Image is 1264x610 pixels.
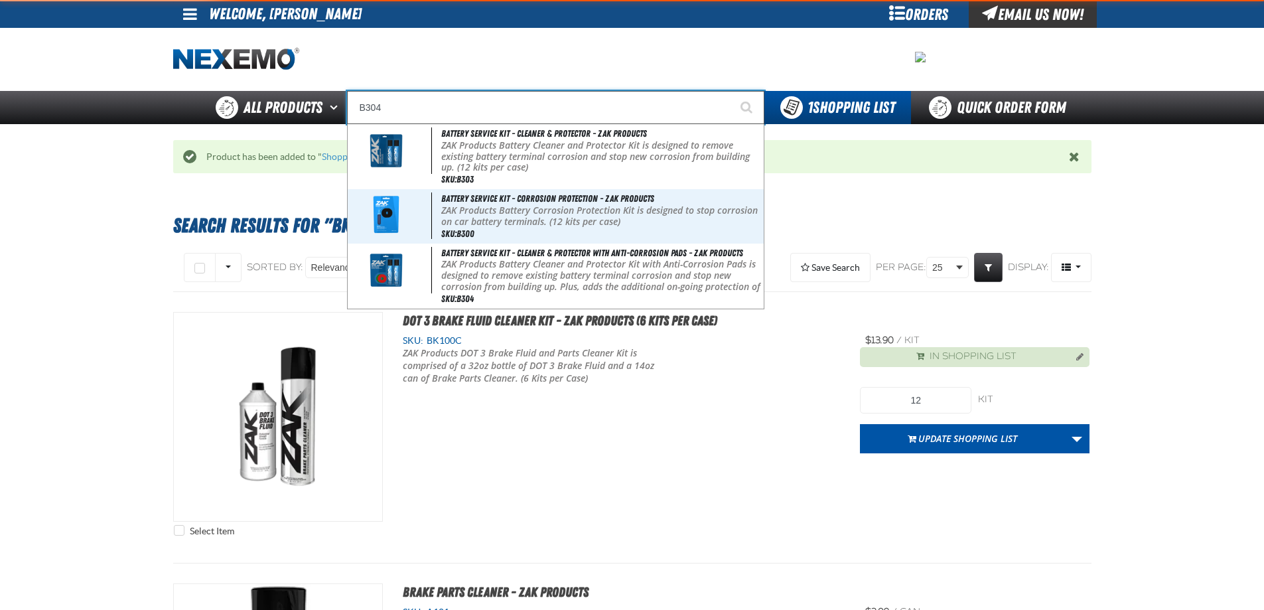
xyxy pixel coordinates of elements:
img: 5b1158822e2c7765908170-b304_wo_nascar.png [356,247,417,293]
button: You have 1 Shopping List. Open to view details [764,91,911,124]
img: 3582f5c71ed677d1cb1f42fc97e79ade.jpeg [915,52,926,62]
span: In Shopping List [930,350,1017,363]
span: SKU:B300 [441,228,474,239]
span: SKU:B304 [441,293,474,304]
span: Product Grid Views Toolbar [1052,254,1091,281]
span: Battery Service Kit - Cleaner & Protector - ZAK Products [441,128,647,139]
div: kit [978,394,1089,406]
input: Product Quantity [860,387,971,414]
label: Select Item [174,525,234,538]
span: All Products [244,96,322,119]
a: Shopping List [322,151,377,162]
div: Product has been added to " " [196,151,1069,163]
a: DOT 3 Brake Fluid Cleaner Kit - ZAK Products (6 Kits per Case) [403,313,717,329]
span: Per page: [876,262,926,274]
img: 5b1158822afa1080344580-b303_wo_nascar.png [356,127,417,174]
button: Close the Notification [1066,147,1085,167]
a: Quick Order Form [911,91,1091,124]
button: Rows selection options [215,253,242,282]
strong: 1 [808,98,813,117]
div: SKU: [403,335,841,347]
span: $13.90 [865,335,894,346]
span: Save Search [811,262,860,273]
input: Search [347,91,764,124]
span: kit [904,335,920,346]
span: Shopping List [808,98,895,117]
input: Select Item [174,525,184,536]
span: Relevance [311,261,355,275]
p: ZAK Products Battery Cleaner and Protector Kit is designed to remove existing battery terminal co... [441,140,760,173]
button: Open All Products pages [325,91,347,124]
p: ZAK Products DOT 3 Brake Fluid and Parts Cleaner Kit is comprised of a 32oz bottle of DOT 3 Brake... [403,347,666,385]
button: Start Searching [731,91,764,124]
button: Manage current product in the Shopping List [1066,348,1087,364]
img: 5b11588227e2d710747883-b300_wo_nascar.png [356,192,417,239]
span: BK100C [423,335,462,346]
: View Details of the DOT 3 Brake Fluid Cleaner Kit - ZAK Products (6 Kits per Case) [174,313,382,521]
span: 25 [932,261,953,275]
button: Product Grid Views Toolbar [1051,253,1091,282]
a: Brake Parts Cleaner - ZAK Products [403,584,589,600]
span: / [896,335,902,346]
p: ZAK Products Battery Cleaner and Protector Kit with Anti-Corrosion Pads is designed to remove exi... [441,259,760,303]
span: Battery Service Kit - Cleaner & Protector with Anti-Corrosion Pads - ZAK Products [441,248,743,258]
img: DOT 3 Brake Fluid Cleaner Kit - ZAK Products (6 Kits per Case) [174,313,382,521]
a: More Actions [1064,424,1089,453]
h1: Search Results for "bk100c" [173,208,1091,244]
span: Sorted By: [247,262,303,273]
a: Expand or Collapse Grid Filters [974,253,1003,282]
span: Display: [1008,262,1049,273]
img: Nexemo logo [173,48,299,71]
a: Home [173,48,299,71]
button: Expand or Collapse Saved Search drop-down to save a search query [790,253,871,282]
p: ZAK Products Battery Corrosion Protection Kit is designed to stop corrosion on car battery termin... [441,205,760,228]
span: SKU:B303 [441,174,474,185]
button: Update Shopping List [860,424,1065,453]
span: Battery Service Kit - Corrosion Protection - ZAK Products [441,193,654,204]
